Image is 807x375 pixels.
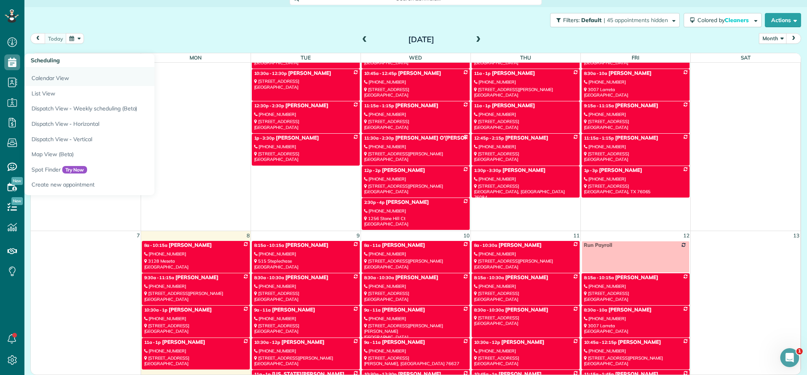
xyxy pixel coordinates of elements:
div: 3007 Larreta [GEOGRAPHIC_DATA] [584,323,687,334]
span: Colored by [697,17,751,24]
div: [STREET_ADDRESS][PERSON_NAME] [GEOGRAPHIC_DATA] [254,355,357,367]
a: Dispatch View - Horizontal [24,116,221,132]
span: Cleaners [725,17,750,24]
span: | 45 appointments hidden [604,17,668,24]
div: [STREET_ADDRESS] [GEOGRAPHIC_DATA] [474,151,577,162]
span: 10:30a - 12p [254,340,281,345]
div: [PHONE_NUMBER] [474,144,577,149]
span: 10:30a - 12:30p [254,71,287,76]
span: [PERSON_NAME] [492,103,535,109]
span: [PERSON_NAME] [608,307,651,313]
span: Wed [409,54,422,61]
span: [PERSON_NAME] [615,274,658,281]
div: [PHONE_NUMBER] [364,208,467,214]
div: [PHONE_NUMBER] [474,112,577,117]
div: [PHONE_NUMBER] [584,112,687,117]
div: [PHONE_NUMBER] [254,144,357,149]
a: Spot FinderTry Now [24,162,221,177]
span: New [11,197,23,205]
span: [PERSON_NAME] [608,70,651,76]
div: [PHONE_NUMBER] [144,316,247,321]
div: [PHONE_NUMBER] [584,316,687,321]
span: [PERSON_NAME] [272,307,315,313]
span: [PERSON_NAME] [501,339,544,345]
span: [PERSON_NAME] [285,242,328,248]
div: [STREET_ADDRESS][PERSON_NAME] [GEOGRAPHIC_DATA] [144,291,247,302]
div: [PHONE_NUMBER] [144,251,247,257]
span: 12p - 2p [364,168,381,173]
div: [STREET_ADDRESS] [GEOGRAPHIC_DATA] [144,355,247,367]
span: 12:30p - 2:30p [254,103,284,108]
a: Map View (Beta) [24,147,221,162]
a: 12 [682,231,690,240]
span: [PERSON_NAME] [162,339,205,345]
button: prev [30,33,45,44]
button: next [786,33,801,44]
div: [STREET_ADDRESS] [GEOGRAPHIC_DATA] [254,119,357,130]
div: [STREET_ADDRESS] [PERSON_NAME], [GEOGRAPHIC_DATA] 76627 [364,355,467,367]
span: [PERSON_NAME] [382,307,425,313]
span: [PERSON_NAME] [169,307,212,313]
a: Create new appointment [24,177,221,195]
div: [PHONE_NUMBER] [254,284,357,289]
div: [STREET_ADDRESS] [GEOGRAPHIC_DATA] [254,323,357,334]
span: [PERSON_NAME] [398,70,441,76]
span: [PERSON_NAME] [285,274,328,281]
span: 11a - 1p [474,103,491,108]
span: 10:30a - 1p [144,307,168,313]
span: [PERSON_NAME] [599,167,642,174]
div: [STREET_ADDRESS] [GEOGRAPHIC_DATA] [144,323,247,334]
div: 3128 Meseta [GEOGRAPHIC_DATA] [144,258,247,270]
span: 2:30p - 4p [364,200,385,205]
span: [PERSON_NAME] [492,70,535,76]
div: [STREET_ADDRESS] [GEOGRAPHIC_DATA] [364,291,467,302]
a: Calendar View [24,68,221,86]
button: Month [759,33,787,44]
span: Try Now [62,166,87,174]
div: [PHONE_NUMBER] [364,284,467,289]
div: [STREET_ADDRESS][PERSON_NAME] [GEOGRAPHIC_DATA] [474,87,577,98]
span: 8a - 11a [364,243,381,248]
div: [STREET_ADDRESS][PERSON_NAME] [GEOGRAPHIC_DATA] [474,258,577,270]
span: [PERSON_NAME] [175,274,218,281]
div: 1256 Stone Hill Ct [GEOGRAPHIC_DATA] [364,216,467,227]
button: Actions [765,13,801,27]
span: 10:45a - 12:45p [364,71,397,76]
span: Sat [741,54,751,61]
div: [PHONE_NUMBER] [364,79,467,85]
div: [PHONE_NUMBER] [254,112,357,117]
div: [PHONE_NUMBER] [364,176,467,182]
span: [PERSON_NAME] [395,274,438,281]
button: today [45,33,67,44]
span: 11a - 1p [144,340,161,345]
div: [STREET_ADDRESS] [GEOGRAPHIC_DATA], TX 76065 [584,183,687,195]
div: [STREET_ADDRESS][PERSON_NAME] [GEOGRAPHIC_DATA] [364,258,467,270]
span: Mon [190,54,202,61]
span: 1 [796,348,803,354]
div: [PHONE_NUMBER] [474,79,577,85]
a: Dispatch View - Weekly scheduling (Beta) [24,101,221,116]
div: [STREET_ADDRESS] [GEOGRAPHIC_DATA] [254,78,357,90]
div: 3007 Larreta [GEOGRAPHIC_DATA] [584,87,687,98]
span: [PERSON_NAME] [618,339,661,345]
button: Colored byCleaners [684,13,762,27]
iframe: Intercom live chat [780,348,799,367]
span: 8:30a - 10a [584,71,608,76]
div: [STREET_ADDRESS] [GEOGRAPHIC_DATA] [474,355,577,367]
span: 8a - 10:15a [144,243,168,248]
div: [STREET_ADDRESS] [GEOGRAPHIC_DATA] [474,119,577,130]
div: [STREET_ADDRESS] [GEOGRAPHIC_DATA] [584,151,687,162]
span: [PERSON_NAME] [382,167,425,174]
h2: [DATE] [372,35,470,44]
div: [STREET_ADDRESS] [GEOGRAPHIC_DATA], [GEOGRAPHIC_DATA] 76084 [474,183,577,200]
div: [PHONE_NUMBER] [364,316,467,321]
div: 515 Steplechase [GEOGRAPHIC_DATA] [254,258,357,270]
div: [PHONE_NUMBER] [474,284,577,289]
div: [STREET_ADDRESS] [GEOGRAPHIC_DATA] [364,87,467,98]
span: 10:45a - 12:15p [584,340,617,345]
div: [PHONE_NUMBER] [364,251,467,257]
a: 8 [246,231,251,240]
span: [PERSON_NAME] [395,103,438,109]
span: [PERSON_NAME] [505,274,548,281]
div: [STREET_ADDRESS][PERSON_NAME] [GEOGRAPHIC_DATA] [364,183,467,195]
